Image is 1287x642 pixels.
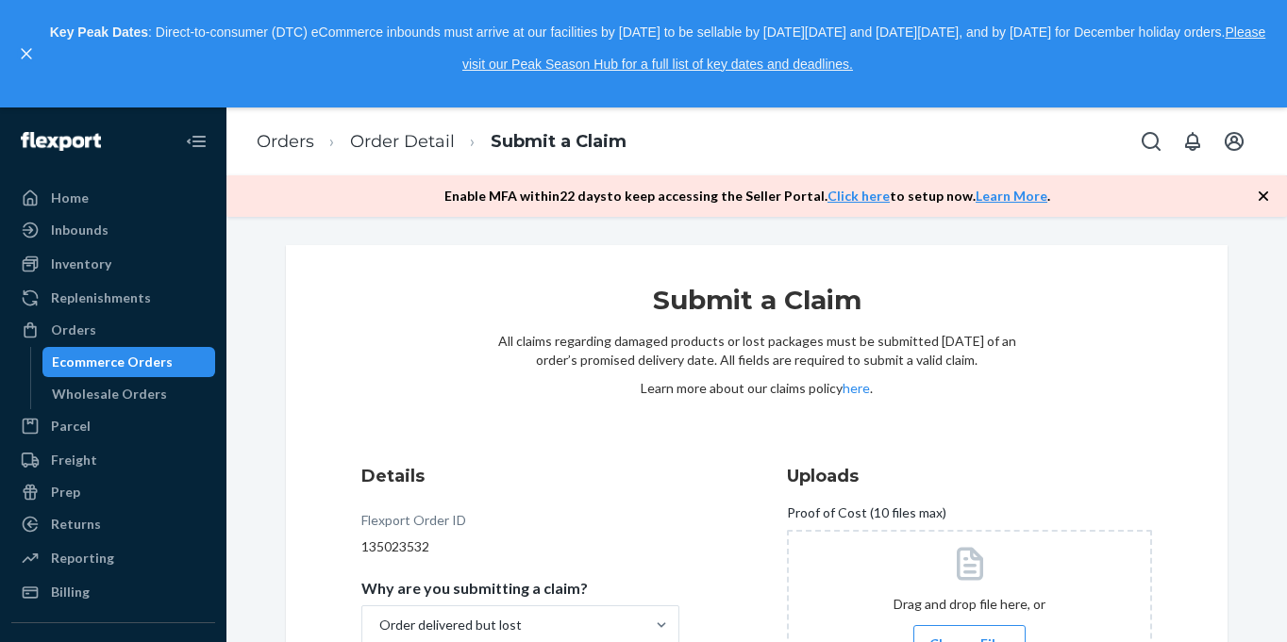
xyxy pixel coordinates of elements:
p: : Direct-to-consumer (DTC) eCommerce inbounds must arrive at our facilities by [DATE] to be sella... [45,17,1270,80]
a: Click here [827,188,890,204]
button: close, [17,44,36,63]
a: Ecommerce Orders [42,347,216,377]
div: Order delivered but lost [379,616,522,634]
a: Order Detail [350,131,455,152]
p: Enable MFA within 22 days to keep accessing the Seller Portal. to setup now. . [444,187,1050,206]
div: Reporting [51,549,114,568]
a: Parcel [11,411,215,441]
div: Inventory [51,255,111,273]
span: Proof of Cost (10 files max) [787,503,946,530]
button: Open account menu [1215,123,1253,160]
p: Learn more about our claims policy . [497,379,1016,398]
img: Flexport logo [21,132,101,151]
a: here [843,380,870,396]
div: Prep [51,483,80,502]
a: Submit a Claim [491,131,627,152]
button: Close Navigation [177,123,215,160]
div: Freight [51,451,97,469]
div: Returns [51,515,101,534]
div: Home [51,189,89,207]
p: Why are you submitting a claim? [361,579,588,598]
div: Billing [51,583,90,601]
p: All claims regarding damaged products or lost packages must be submitted [DATE] of an order’s pro... [497,332,1016,370]
button: Open notifications [1174,123,1212,160]
div: Replenishments [51,288,151,307]
a: Learn More [976,188,1047,204]
h3: Details [361,464,679,488]
a: Inbounds [11,215,215,245]
div: Flexport Order ID [361,511,466,537]
h1: Submit a Claim [497,283,1016,332]
input: Why are you submitting a claim?Order delivered but lost [377,616,379,634]
div: Orders [51,321,96,339]
a: Home [11,183,215,213]
button: Open Search Box [1132,123,1170,160]
a: Returns [11,509,215,539]
a: Replenishments [11,283,215,313]
a: Freight [11,445,215,475]
a: Please visit our Peak Season Hub for a full list of key dates and deadlines. [462,25,1265,72]
a: Reporting [11,543,215,573]
div: Inbounds [51,221,109,239]
ol: breadcrumbs [242,114,642,170]
a: Billing [11,577,215,607]
div: Wholesale Orders [52,385,167,403]
div: Ecommerce Orders [52,353,173,371]
a: Wholesale Orders [42,379,216,409]
a: Orders [11,315,215,345]
div: 135023532 [361,537,679,556]
h3: Uploads [787,464,1152,488]
a: Inventory [11,249,215,279]
strong: Key Peak Dates [50,25,148,40]
a: Orders [257,131,314,152]
a: Prep [11,477,215,507]
div: Parcel [51,417,91,436]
